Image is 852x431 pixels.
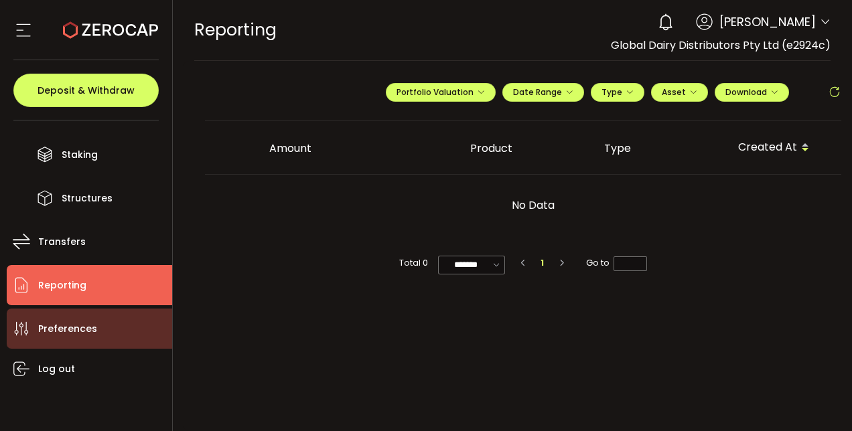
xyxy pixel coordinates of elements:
div: Type [593,141,727,156]
button: Deposit & Withdraw [13,74,159,107]
span: Type [601,86,634,98]
span: Asset [662,86,686,98]
span: Go to [586,256,647,270]
button: Asset [651,83,708,102]
button: Download [715,83,789,102]
span: [PERSON_NAME] [719,13,816,31]
span: Total 0 [399,256,428,270]
span: Global Dairy Distributors Pty Ltd (e2924c) [611,37,831,53]
p: No Data [369,185,697,226]
span: Transfers [38,232,86,252]
span: Download [725,86,778,98]
iframe: Chat Widget [785,367,852,431]
span: Date Range [513,86,573,98]
div: Product [459,141,593,156]
li: 1 [535,256,550,270]
span: Log out [38,359,75,379]
div: Amount [259,141,459,156]
span: Reporting [38,276,86,295]
span: Staking [62,145,98,165]
button: Type [591,83,644,102]
span: Reporting [194,18,277,41]
span: Structures [62,189,113,208]
span: Deposit & Withdraw [38,86,135,95]
span: Preferences [38,319,97,339]
button: Portfolio Valuation [386,83,496,102]
span: Portfolio Valuation [397,86,485,98]
button: Date Range [502,83,584,102]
